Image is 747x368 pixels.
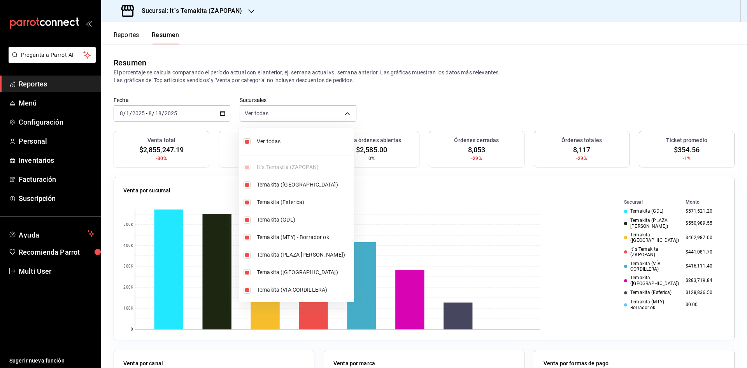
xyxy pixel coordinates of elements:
[257,286,351,294] span: Temakita (VÍA CORDILLERA)
[257,216,351,224] span: Temakita (GDL)
[257,268,351,276] span: Temakita ([GEOGRAPHIC_DATA])
[257,137,351,146] span: Ver todas
[257,251,351,259] span: Temakita (PLAZA [PERSON_NAME])
[257,198,351,206] span: Temakita (Esferica)
[257,233,351,241] span: Temakita (MTY) - Borrador ok
[257,181,351,189] span: Temakita ([GEOGRAPHIC_DATA])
